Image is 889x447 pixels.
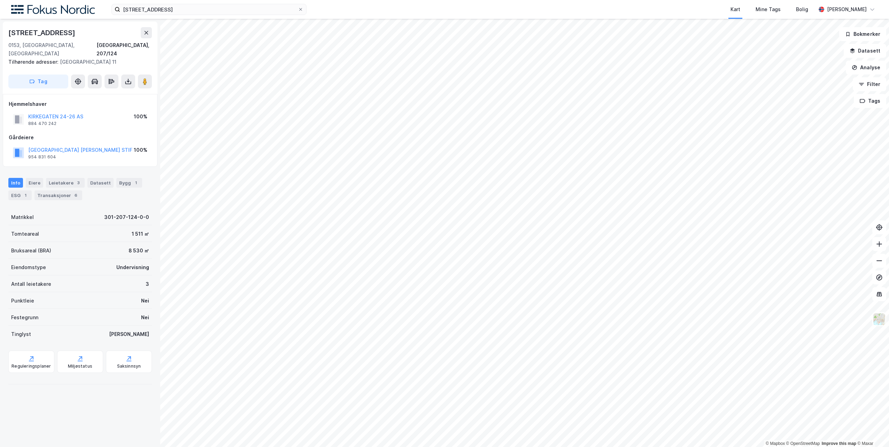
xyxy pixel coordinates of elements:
[134,112,147,121] div: 100%
[853,77,886,91] button: Filter
[839,27,886,41] button: Bokmerker
[8,74,68,88] button: Tag
[129,246,149,255] div: 8 530 ㎡
[72,192,79,199] div: 6
[134,146,147,154] div: 100%
[22,192,29,199] div: 1
[11,297,34,305] div: Punktleie
[9,133,152,142] div: Gårdeiere
[11,5,95,14] img: fokus-nordic-logo.8a93422641609758e4ac.png
[68,363,92,369] div: Miljøstatus
[8,27,77,38] div: [STREET_ADDRESS]
[46,178,85,188] div: Leietakere
[796,5,808,14] div: Bolig
[827,5,867,14] div: [PERSON_NAME]
[96,41,152,58] div: [GEOGRAPHIC_DATA], 207/124
[8,58,146,66] div: [GEOGRAPHIC_DATA] 11
[854,414,889,447] div: Kontrollprogram for chat
[28,121,56,126] div: 884 470 242
[141,297,149,305] div: Nei
[120,4,298,15] input: Søk på adresse, matrikkel, gårdeiere, leietakere eller personer
[117,363,141,369] div: Saksinnsyn
[28,154,56,160] div: 954 831 604
[11,313,38,322] div: Festegrunn
[11,330,31,338] div: Tinglyst
[116,178,142,188] div: Bygg
[104,213,149,221] div: 301-207-124-0-0
[116,263,149,272] div: Undervisning
[75,179,82,186] div: 3
[822,441,856,446] a: Improve this map
[854,94,886,108] button: Tags
[11,230,39,238] div: Tomteareal
[9,100,152,108] div: Hjemmelshaver
[8,190,32,200] div: ESG
[11,263,46,272] div: Eiendomstype
[132,230,149,238] div: 1 511 ㎡
[141,313,149,322] div: Nei
[11,363,51,369] div: Reguleringsplaner
[766,441,785,446] a: Mapbox
[8,41,96,58] div: 0153, [GEOGRAPHIC_DATA], [GEOGRAPHIC_DATA]
[34,190,82,200] div: Transaksjoner
[8,178,23,188] div: Info
[11,213,34,221] div: Matrikkel
[132,179,139,186] div: 1
[8,59,60,65] span: Tilhørende adresser:
[873,313,886,326] img: Z
[11,280,51,288] div: Antall leietakere
[846,61,886,74] button: Analyse
[756,5,781,14] div: Mine Tags
[87,178,114,188] div: Datasett
[11,246,51,255] div: Bruksareal (BRA)
[26,178,43,188] div: Eiere
[109,330,149,338] div: [PERSON_NAME]
[786,441,820,446] a: OpenStreetMap
[730,5,740,14] div: Kart
[854,414,889,447] iframe: Chat Widget
[844,44,886,58] button: Datasett
[146,280,149,288] div: 3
